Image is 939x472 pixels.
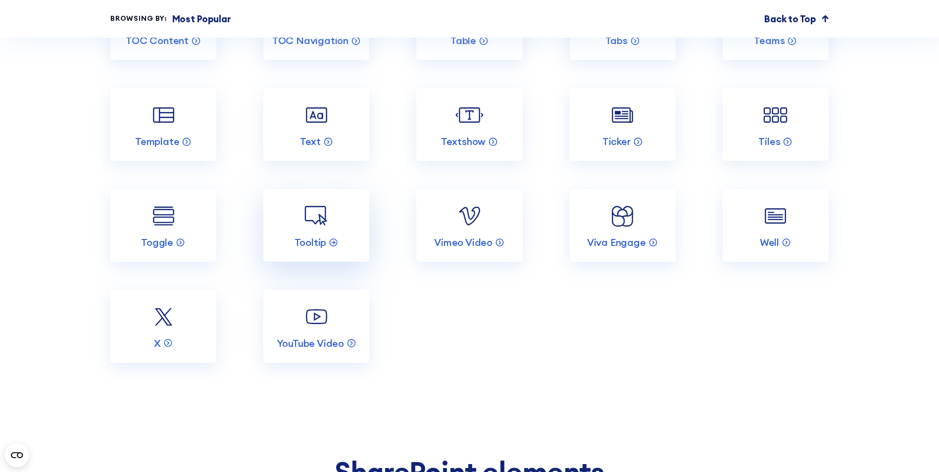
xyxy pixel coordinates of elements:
[761,202,790,230] img: Well
[608,101,637,129] img: Ticker
[761,101,790,129] img: Tiles
[602,135,631,148] p: Ticker
[172,12,231,26] p: Most Popular
[149,101,178,129] img: Template
[126,34,189,47] p: TOC Content
[608,202,637,230] img: Viva Engage
[295,236,327,249] p: Tooltip
[263,290,369,363] a: YouTube Video
[263,189,369,262] a: Tooltip
[149,202,178,230] img: Toggle
[416,189,522,262] a: Vimeo Video
[149,303,178,331] img: X
[135,135,179,148] p: Template
[141,236,173,249] p: Toggle
[434,236,493,249] p: Vimeo Video
[110,13,167,24] div: Browsing by:
[277,337,344,350] p: YouTube Video
[441,135,486,148] p: Textshow
[5,443,29,467] button: Open CMP widget
[263,88,369,161] a: Text
[272,34,348,47] p: TOC Navigation
[302,202,331,230] img: Tooltip
[302,101,331,129] img: Text
[302,303,331,331] img: YouTube Video
[754,34,785,47] p: Teams
[110,189,216,262] a: Toggle
[764,12,829,26] a: Back to Top
[605,34,628,47] p: Tabs
[416,88,522,161] a: Textshow
[764,12,816,26] p: Back to Top
[587,236,646,249] p: Viva Engage
[570,189,676,262] a: Viva Engage
[723,189,829,262] a: Well
[450,34,476,47] p: Table
[723,88,829,161] a: Tiles
[570,88,676,161] a: Ticker
[758,135,780,148] p: Tiles
[300,135,321,148] p: Text
[761,357,939,472] iframe: Chat Widget
[154,337,161,350] p: X
[455,202,484,230] img: Vimeo Video
[455,101,484,129] img: Textshow
[110,88,216,161] a: Template
[110,290,216,363] a: X
[760,236,779,249] p: Well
